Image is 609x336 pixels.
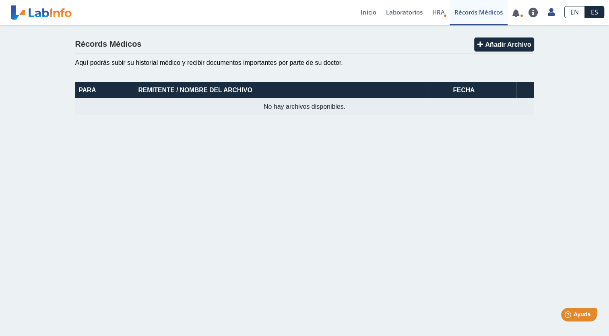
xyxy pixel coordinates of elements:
th: Fecha [429,82,499,98]
span: No hay archivos disponibles. [264,103,345,110]
span: Aquí podrás subir su historial médico y recibir documentos importantes por parte de su doctor. [75,59,343,66]
span: Añadir Archivo [485,41,531,48]
a: EN [564,6,585,18]
span: HRA [432,8,445,16]
th: Remitente / Nombre del Archivo [135,82,429,98]
iframe: Help widget launcher [537,305,600,327]
h4: Récords Médicos [75,39,142,49]
a: ES [585,6,604,18]
th: Para [75,82,135,98]
button: Añadir Archivo [474,37,534,52]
